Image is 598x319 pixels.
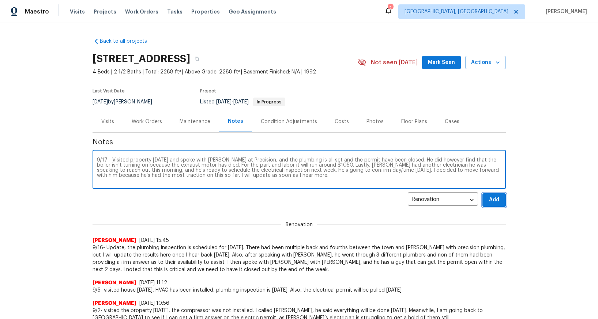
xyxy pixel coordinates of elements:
span: Project [200,89,216,93]
textarea: 9/17 - Visited property [DATE] and spoke with [PERSON_NAME] at Precision, and the plumbing is all... [97,157,501,183]
span: Geo Assignments [229,8,276,15]
button: Add [482,193,506,207]
div: Renovation [408,191,478,209]
span: In Progress [254,100,285,104]
span: Work Orders [125,8,158,15]
div: by [PERSON_NAME] [93,98,161,106]
span: [PERSON_NAME] [543,8,587,15]
span: Tasks [167,9,183,14]
span: Listed [200,99,285,105]
span: 9/5- visited house [DATE], HVAC has been installed, plumbing inspection is [DATE]. Also, the elec... [93,286,506,294]
div: Work Orders [132,118,162,125]
div: Visits [101,118,114,125]
span: Not seen [DATE] [371,59,418,66]
span: [PERSON_NAME] [93,237,136,244]
span: [PERSON_NAME] [93,279,136,286]
span: Mark Seen [428,58,455,67]
div: Condition Adjustments [261,118,317,125]
span: Actions [471,58,500,67]
a: Back to all projects [93,38,163,45]
h2: [STREET_ADDRESS] [93,55,190,62]
button: Actions [465,56,506,69]
span: Properties [191,8,220,15]
span: Projects [94,8,116,15]
span: [DATE] 15:45 [139,238,169,243]
button: Mark Seen [422,56,461,69]
span: Visits [70,8,85,15]
span: Renovation [281,221,317,228]
span: [DATE] [233,99,249,105]
div: Photos [366,118,384,125]
span: Maestro [25,8,49,15]
span: Last Visit Date [93,89,125,93]
span: [PERSON_NAME] [93,300,136,307]
button: Copy Address [190,52,203,65]
span: [GEOGRAPHIC_DATA], [GEOGRAPHIC_DATA] [405,8,508,15]
span: [DATE] 10:56 [139,301,169,306]
span: 4 Beds | 2 1/2 Baths | Total: 2288 ft² | Above Grade: 2288 ft² | Basement Finished: N/A | 1992 [93,68,358,76]
div: Floor Plans [401,118,427,125]
span: [DATE] [216,99,232,105]
div: Notes [228,118,243,125]
div: Maintenance [180,118,210,125]
span: 9/16- Update, the plumbing inspection is scheduled for [DATE]. There had been multiple back and f... [93,244,506,273]
span: Add [488,195,500,205]
span: [DATE] 11:12 [139,280,167,285]
div: Cases [445,118,459,125]
span: Notes [93,138,506,146]
div: Costs [335,118,349,125]
span: [DATE] [93,99,108,105]
div: 2 [388,4,393,12]
span: - [216,99,249,105]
